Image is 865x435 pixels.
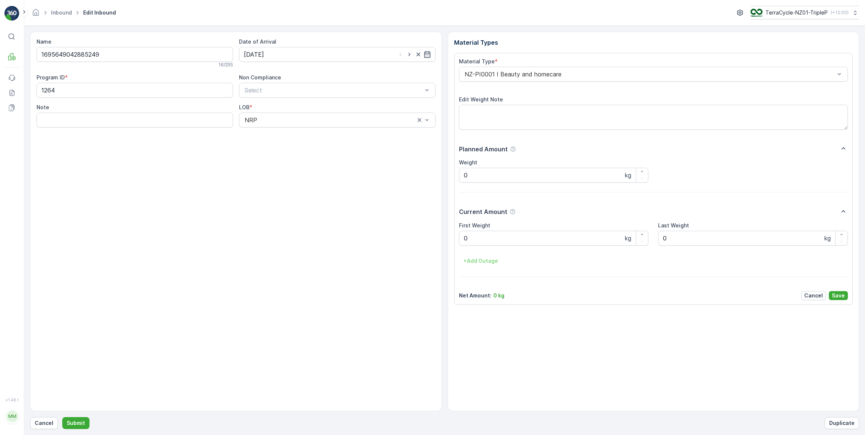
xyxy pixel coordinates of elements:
[510,146,516,152] div: Help Tooltip Icon
[4,6,19,21] img: logo
[832,292,845,299] p: Save
[625,234,631,243] p: kg
[459,96,503,103] label: Edit Weight Note
[831,10,849,16] p: ( +12:00 )
[459,159,477,166] label: Weight
[829,291,848,300] button: Save
[51,9,72,16] a: Inbound
[658,222,689,228] label: Last Weight
[30,417,58,429] button: Cancel
[459,207,507,216] p: Current Amount
[801,291,826,300] button: Cancel
[824,234,831,243] p: kg
[825,417,859,429] button: Duplicate
[4,404,19,429] button: MM
[239,38,276,45] label: Date of Arrival
[239,74,281,81] label: Non Compliance
[459,145,508,154] p: Planned Amount
[37,38,51,45] label: Name
[35,419,53,427] p: Cancel
[67,419,85,427] p: Submit
[459,222,490,228] label: First Weight
[510,209,516,215] div: Help Tooltip Icon
[32,11,40,18] a: Homepage
[765,9,828,16] p: TerraCycle-NZ01-TripleP
[804,292,823,299] p: Cancel
[4,398,19,402] span: v 1.48.1
[493,292,504,299] p: 0 kg
[463,257,498,265] p: + Add Outage
[82,9,117,16] span: Edit Inbound
[239,47,435,62] input: dd/mm/yyyy
[245,86,422,95] p: Select
[454,38,853,47] p: Material Types
[37,74,65,81] label: Program ID
[218,62,233,68] p: 16 / 255
[459,292,491,299] p: Net Amount :
[37,104,49,110] label: Note
[625,171,631,180] p: kg
[751,9,762,17] img: TC_7kpGtVS.png
[829,419,855,427] p: Duplicate
[751,6,859,19] button: TerraCycle-NZ01-TripleP(+12:00)
[459,255,503,267] button: +Add Outage
[239,104,249,110] label: LOB
[62,417,89,429] button: Submit
[459,58,495,64] label: Material Type
[6,410,18,422] div: MM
